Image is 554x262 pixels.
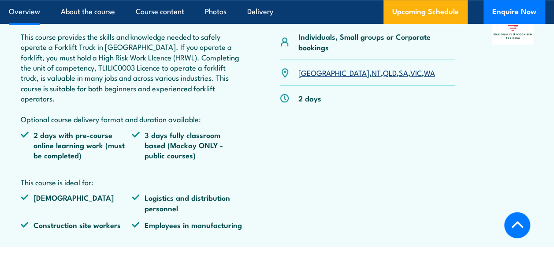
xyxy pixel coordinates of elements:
[424,67,435,78] a: WA
[298,93,321,103] p: 2 days
[21,177,243,187] p: This course is ideal for:
[21,31,243,124] p: This course provides the skills and knowledge needed to safely operate a Forklift Truck in [GEOGR...
[410,67,421,78] a: VIC
[398,67,408,78] a: SA
[132,220,243,230] li: Employees in manufacturing
[132,130,243,161] li: 3 days fully classroom based (Mackay ONLY - public courses)
[21,220,132,230] li: Construction site workers
[383,67,396,78] a: QLD
[21,192,132,213] li: [DEMOGRAPHIC_DATA]
[132,192,243,213] li: Logistics and distribution personnel
[298,31,455,52] p: Individuals, Small groups or Corporate bookings
[492,6,533,45] img: Nationally Recognised Training logo.
[298,67,435,78] p: , , , , ,
[371,67,380,78] a: NT
[298,67,369,78] a: [GEOGRAPHIC_DATA]
[21,130,132,161] li: 2 days with pre-course online learning work (must be completed)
